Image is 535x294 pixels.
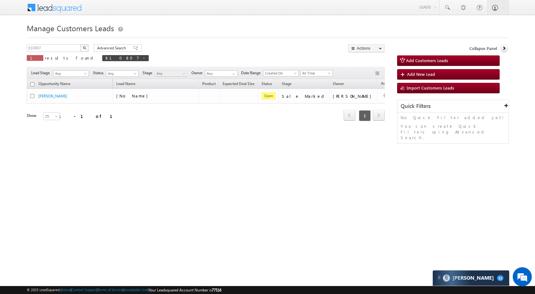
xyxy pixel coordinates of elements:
span: Status [93,70,106,76]
span: Stage [143,70,155,76]
span: Import Customers Leads [407,85,454,90]
span: Any [106,71,137,76]
span: Actions [378,80,397,88]
span: Manage Customers Leads [27,23,114,33]
span: Open [261,92,276,100]
span: 12 [497,275,503,281]
img: Carter [443,275,450,282]
a: Terms of Service [98,288,123,292]
div: 1 - 1 of 1 [59,112,120,120]
a: [PERSON_NAME] [38,94,67,98]
a: Any [53,70,89,77]
a: Any [106,70,139,77]
div: [PERSON_NAME] [333,93,374,99]
a: Acceptable Use [124,288,148,292]
span: [No Name] [116,93,151,98]
span: Owner [191,70,205,76]
span: Date Range [241,70,263,76]
span: 25 [44,113,61,119]
span: 77516 [212,288,221,292]
span: © 2025 LeadSquared | | | | | [27,287,221,293]
span: Lead Name [113,80,139,89]
a: Opportunity Name [35,80,74,89]
span: Add Customers Leads [406,58,448,63]
input: Type to Search [205,70,238,77]
span: Owner [333,81,344,86]
a: Expected Deal Size [219,80,258,89]
span: Any [53,71,87,76]
span: Lead Stage [31,70,52,76]
img: Search [83,46,86,49]
span: Your Leadsquared Account Number is [149,288,221,292]
span: Collapse Panel [469,46,497,51]
a: Status [258,80,275,89]
div: Sale Marked [282,93,326,99]
a: next [373,111,385,121]
a: Show All Items [229,71,237,77]
span: All Time [301,70,331,76]
p: No Quick Filter added yet! [401,115,505,120]
button: Actions [348,44,385,52]
a: Stage [279,80,295,89]
span: Add New Lead [407,71,435,77]
span: 1 [359,110,371,121]
span: Advanced Search [97,45,128,51]
a: prev [344,111,355,121]
a: About [61,288,71,292]
input: Check all records [30,82,34,86]
span: Product [202,81,216,86]
span: results found [45,55,96,61]
span: Any [155,71,185,76]
a: Contact Support [72,288,97,292]
a: Created On [263,70,299,76]
div: Show [27,113,38,118]
span: Stage [282,81,291,86]
span: 1 [30,55,40,61]
span: Expected Deal Size [223,81,254,86]
a: All Time [300,70,333,76]
a: Any [155,70,187,77]
span: Carter [453,275,494,281]
img: carter-drag [437,275,442,280]
a: 25 [43,112,60,120]
span: 810807 [105,55,139,61]
div: carter-dragCarter[PERSON_NAME]12 [432,270,510,286]
span: Created On [263,70,296,76]
div: Quick Filters [397,100,509,112]
p: You can create Quick Filters using Advanced Search. [401,123,505,140]
span: Opportunity Name [39,81,70,86]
